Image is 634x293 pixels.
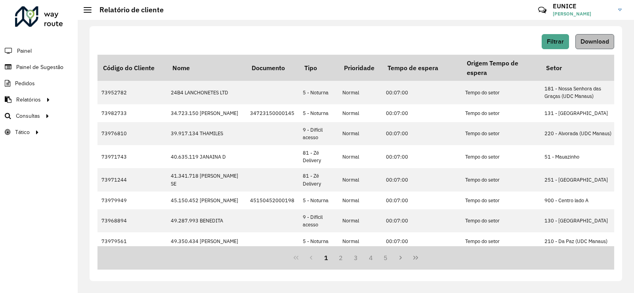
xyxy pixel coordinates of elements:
td: 00:07:00 [382,81,461,104]
span: Download [581,38,609,45]
td: 73952782 [97,81,167,104]
td: 181 - Nossa Senhora das Graças (UDC Manaus) [540,81,620,104]
td: 49.350.434 [PERSON_NAME] [167,232,246,250]
td: 73976810 [97,122,167,145]
td: 00:07:00 [382,232,461,250]
td: 5 - Noturna [299,232,338,250]
h3: EUNICE [553,2,612,10]
button: 3 [348,250,363,265]
td: 5 - Noturna [299,104,338,122]
td: 73968894 [97,209,167,232]
td: 9 - Difícil acesso [299,122,338,145]
td: Tempo do setor [461,209,540,232]
td: 34.723.150 [PERSON_NAME] [167,104,246,122]
span: Painel de Sugestão [16,63,63,71]
td: 39.917.134 THAMILES [167,122,246,145]
td: 41.341.718 [PERSON_NAME] SE [167,168,246,191]
td: Normal [338,122,382,145]
td: Tempo do setor [461,122,540,145]
span: Consultas [16,112,40,120]
td: 220 - Alvorada (UDC Manaus) [540,122,620,145]
td: 5 - Noturna [299,192,338,209]
th: Prioridade [338,55,382,81]
td: 24B4 LANCHONETES LTD [167,81,246,104]
td: Normal [338,81,382,104]
td: 130 - [GEOGRAPHIC_DATA] [540,209,620,232]
td: 45.150.452 [PERSON_NAME] [167,192,246,209]
td: 5 - Noturna [299,81,338,104]
button: 4 [363,250,378,265]
th: Nome [167,55,246,81]
td: Normal [338,145,382,168]
td: 81 - Zé Delivery [299,145,338,168]
button: Last Page [408,250,423,265]
td: Tempo do setor [461,192,540,209]
td: Normal [338,192,382,209]
th: Tempo de espera [382,55,461,81]
td: Tempo do setor [461,145,540,168]
span: [PERSON_NAME] [553,10,612,17]
td: 00:07:00 [382,192,461,209]
td: 00:07:00 [382,168,461,191]
td: 73971743 [97,145,167,168]
th: Código do Cliente [97,55,167,81]
span: Filtrar [547,38,564,45]
td: 00:07:00 [382,122,461,145]
td: 9 - Difícil acesso [299,209,338,232]
td: 51 - Mauazinho [540,145,620,168]
td: Tempo do setor [461,232,540,250]
span: Tático [15,128,30,136]
td: Normal [338,168,382,191]
td: 00:07:00 [382,145,461,168]
td: Normal [338,104,382,122]
button: 1 [319,250,334,265]
td: 00:07:00 [382,209,461,232]
td: 131 - [GEOGRAPHIC_DATA] [540,104,620,122]
button: 5 [378,250,393,265]
a: Contato Rápido [534,2,551,19]
button: Next Page [393,250,408,265]
h2: Relatório de cliente [92,6,164,14]
th: Documento [246,55,299,81]
td: Tempo do setor [461,168,540,191]
span: Relatórios [16,96,41,104]
td: 73982733 [97,104,167,122]
td: 900 - Centro lado A [540,192,620,209]
th: Setor [540,55,620,81]
td: 81 - Zé Delivery [299,168,338,191]
td: 210 - Da Paz (UDC Manaus) [540,232,620,250]
td: 73971244 [97,168,167,191]
td: 73979561 [97,232,167,250]
td: 34723150000145 [246,104,299,122]
th: Tipo [299,55,338,81]
td: 73979949 [97,192,167,209]
td: 40.635.119 JANAINA D [167,145,246,168]
button: Download [575,34,614,49]
td: 49.287.993 BENEDITA [167,209,246,232]
td: 251 - [GEOGRAPHIC_DATA] [540,168,620,191]
button: 2 [333,250,348,265]
td: Normal [338,209,382,232]
th: Origem Tempo de espera [461,55,540,81]
span: Painel [17,47,32,55]
td: Normal [338,232,382,250]
td: Tempo do setor [461,104,540,122]
td: Tempo do setor [461,81,540,104]
button: Filtrar [542,34,569,49]
span: Pedidos [15,79,35,88]
td: 00:07:00 [382,104,461,122]
td: 45150452000198 [246,192,299,209]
